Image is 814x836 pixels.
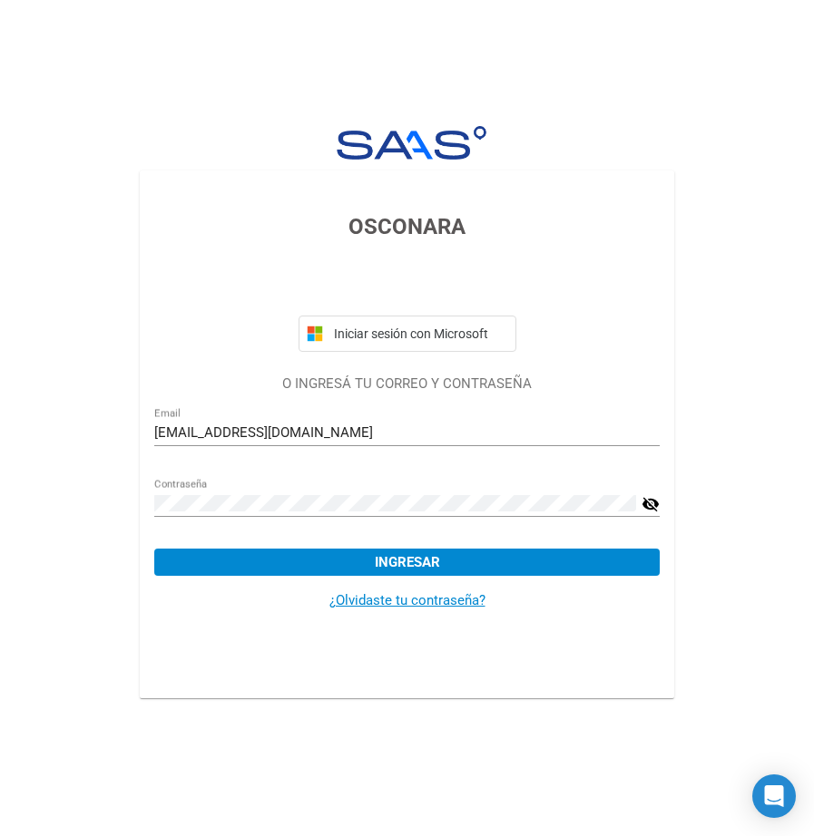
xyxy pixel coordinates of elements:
[330,326,508,341] span: Iniciar sesión con Microsoft
[299,316,516,352] button: Iniciar sesión con Microsoft
[642,493,660,515] mat-icon: visibility_off
[154,549,660,576] button: Ingresar
[329,592,485,608] a: ¿Olvidaste tu contraseña?
[752,774,796,818] div: Open Intercom Messenger
[154,210,660,243] h3: OSCONARA
[154,374,660,394] p: O INGRESÁ TU CORREO Y CONTRASEÑA
[375,554,440,570] span: Ingresar
[289,263,525,303] iframe: Botón de Acceder con Google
